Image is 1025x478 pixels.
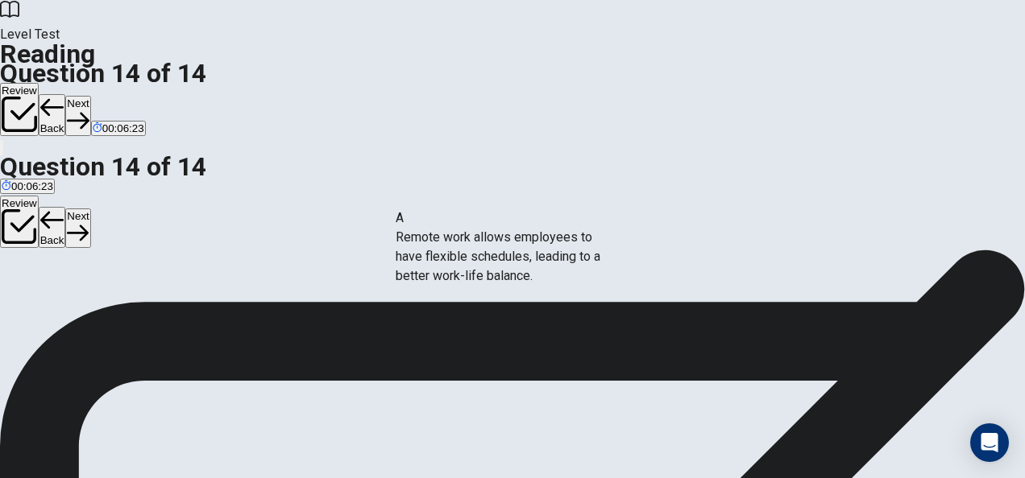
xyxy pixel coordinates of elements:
span: 00:06:23 [11,180,53,192]
button: Back [39,207,66,249]
div: Open Intercom Messenger [970,423,1009,462]
button: Next [65,208,90,248]
button: Back [39,94,66,136]
span: 00:06:23 [102,122,144,134]
button: Next [65,96,90,135]
button: 00:06:23 [91,121,146,136]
